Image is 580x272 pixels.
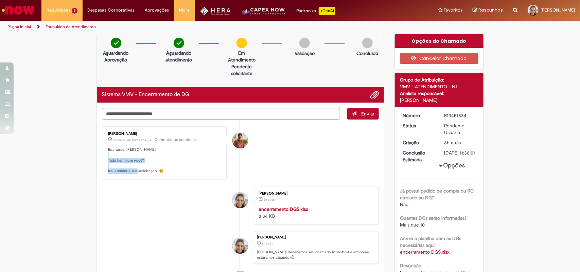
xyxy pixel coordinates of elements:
span: Rascunhos [478,7,503,13]
b: Descrição [400,262,421,269]
a: Página inicial [7,24,31,30]
time: 27/08/2025 17:10:46 [113,138,146,142]
b: Anexe a planilha com as DGs necessárias aqui [400,235,461,248]
span: 8h atrás [264,198,275,202]
p: Aguardando Aprovação [100,50,133,63]
div: Vitor Jeremias Da Silva [232,133,248,148]
span: 8h atrás [262,241,273,246]
span: Favoritos [444,7,462,14]
img: CapexLogo5.png [241,7,286,20]
div: Analista responsável: [400,90,478,97]
b: Quantas DGs serão informadas? [400,215,467,221]
button: Cancelar Chamado [400,53,478,64]
img: HeraLogo.png [200,7,231,15]
p: +GenAi [319,7,335,15]
div: Opções do Chamado [395,34,484,48]
img: check-circle-green.png [111,38,121,48]
p: [PERSON_NAME]! Recebemos seu chamado R13451534 e em breve estaremos atuando. [257,250,375,260]
time: 27/08/2025 10:35:58 [444,140,461,146]
div: Grupo de Atribuição: [400,76,478,83]
p: Validação [295,50,315,57]
img: circle-minus.png [236,38,247,48]
a: encerramento DGS.xlsx [259,206,308,212]
div: [PERSON_NAME] [400,97,478,104]
time: 27/08/2025 10:35:41 [264,198,275,202]
img: check-circle-green.png [174,38,184,48]
span: Enviar [361,111,374,117]
p: Em Atendimento [225,50,258,63]
div: Barbara Tesserolli [232,238,248,254]
span: 8h atrás [444,140,461,146]
div: [PERSON_NAME] [257,235,375,239]
img: img-circle-grey.png [362,38,373,48]
div: Barbara Tesserolli [232,193,248,208]
dt: Conclusão Estimada [398,149,439,163]
p: Concluído [356,50,378,57]
div: [PERSON_NAME] [108,132,222,136]
a: Formulário de Atendimento [46,24,96,30]
p: Pendente solicitante [225,63,258,77]
div: 27/08/2025 10:35:58 [444,139,476,146]
p: Aguardando atendimento [162,50,195,63]
img: img-circle-grey.png [299,38,310,48]
button: Adicionar anexos [370,90,379,99]
b: Já possui pedido de compra ou RC atrelado ao DG? [400,188,474,201]
div: [DATE] 11:36:01 [444,149,476,156]
a: Rascunhos [473,7,503,14]
dt: Criação [398,139,439,146]
p: Boa tarde, [PERSON_NAME]! Tudo bem com você? Irei atender a sua solicitação. 😊 [108,147,222,174]
div: [PERSON_NAME] [259,192,372,196]
div: Padroniza [296,7,335,15]
div: 8.84 KB [259,206,372,219]
div: Pendente Usuário [444,122,476,136]
dt: Status [398,122,439,129]
span: Não [400,201,408,207]
div: R13451534 [444,112,476,119]
div: VMV - ATENDIMENTO - N1 [400,83,478,90]
span: [PERSON_NAME] [541,7,575,13]
button: Enviar [347,108,379,120]
time: 27/08/2025 10:35:58 [262,241,273,246]
ul: Trilhas de página [5,21,382,33]
span: More [179,7,190,14]
img: ServiceNow [1,3,36,17]
span: cerca de uma hora atrás [113,138,146,142]
span: Mais que 10 [400,222,425,228]
span: Requisições [47,7,70,14]
h2: Sistema VMV - Encerramento de DG Histórico de tíquete [102,92,190,98]
dt: Número [398,112,439,119]
a: Download de encerramento DGS.xlsx [400,249,450,255]
span: Aprovações [145,7,169,14]
span: 3 [72,8,77,14]
li: Barbara Tesserolli [102,232,379,264]
small: Comentários adicionais [155,137,198,143]
span: Despesas Corporativas [88,7,135,14]
textarea: Digite sua mensagem aqui... [102,108,340,120]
